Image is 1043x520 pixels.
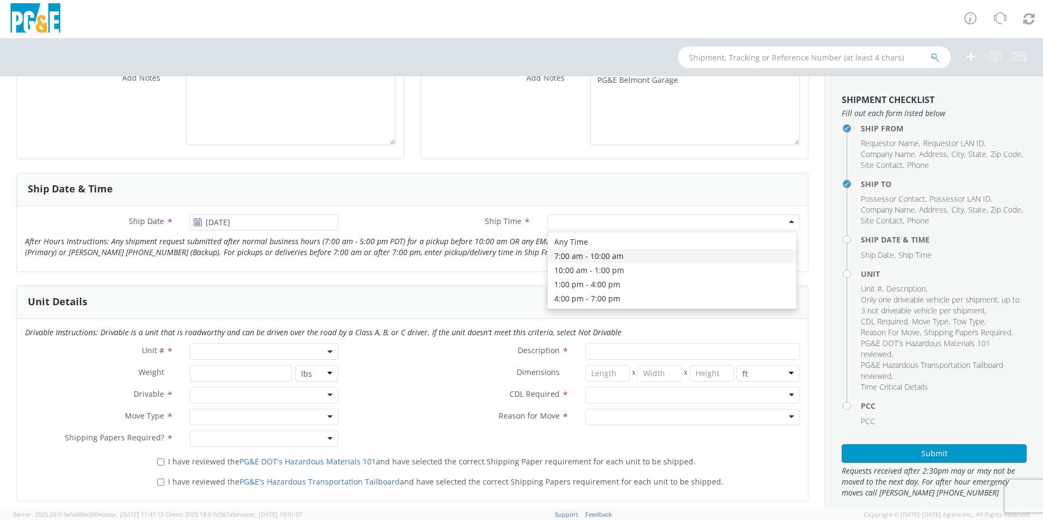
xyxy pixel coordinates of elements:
[951,204,964,215] span: City
[861,215,903,226] span: Site Contact
[861,360,1003,381] span: PG&E Hazardous Transportation Tailboard reviewed
[861,149,916,160] li: ,
[951,149,964,159] span: City
[842,465,1027,498] span: Requests received after 2:30pm may or may not be moved to the next day. For after hour emergency ...
[236,510,302,518] span: master, [DATE] 10:01:07
[861,160,903,170] span: Site Contact
[861,138,919,148] span: Requestor Name
[991,204,1021,215] span: Zip Code
[861,235,1027,244] h4: Ship Date & Time
[861,327,920,337] span: Reason For Move
[968,204,986,215] span: State
[968,149,988,160] li: ,
[168,456,696,467] span: I have reviewed the and have selected the correct Shipping Paper requirement for each unit to be ...
[886,283,927,294] li: ,
[991,204,1023,215] li: ,
[485,216,521,226] span: Ship Time
[142,345,164,355] span: Unit #
[168,476,723,487] span: I have reviewed the and have selected the correct Shipping Papers requirement for each unit to be...
[65,432,164,443] span: Shipping Papers Required?
[28,184,113,195] h3: Ship Date & Time
[842,108,1027,119] span: Fill out each form listed below
[912,316,949,326] span: Move Type
[886,283,926,294] span: Description
[842,444,1027,463] button: Submit
[122,72,160,83] span: Add Notes
[861,270,1027,278] h4: Unit
[912,316,950,327] li: ,
[919,149,947,159] span: Address
[8,3,63,35] img: pge-logo-06675f144f4cfa6a6814.png
[861,382,928,392] span: Time Critical Details
[907,215,929,226] span: Phone
[951,149,966,160] li: ,
[239,476,400,487] a: PG&E's Hazardous Transportation Tailboard
[548,235,796,249] div: Any Time
[968,149,986,159] span: State
[861,160,904,171] li: ,
[28,297,87,307] h3: Unit Details
[134,389,164,399] span: Drivable
[861,204,916,215] li: ,
[861,316,909,327] li: ,
[518,345,560,355] span: Description
[861,194,927,204] li: ,
[930,194,991,204] span: Possessor LAN ID
[861,149,915,159] span: Company Name
[842,94,934,106] strong: Shipment Checklist
[165,510,302,518] span: Client: 2025.18.0-fd567a5
[861,316,908,326] span: CDL Required
[861,250,896,261] li: ,
[923,138,984,148] span: Requestor LAN ID
[157,458,164,465] input: I have reviewed thePG&E DOT's Hazardous Materials 101and have selected the correct Shipping Paper...
[548,292,796,306] div: 4:00 pm - 7:00 pm
[682,365,690,382] span: X
[139,367,164,377] span: Weight
[585,365,630,382] input: Length
[690,365,734,382] input: Height
[919,149,949,160] li: ,
[125,410,164,421] span: Move Type
[861,338,990,359] span: PG&E DOT's Hazardous Materials 101 reviewed
[861,180,1027,188] h4: Ship To
[25,327,621,337] i: Drivable Instructions: Drivable is a unit that is roadworthy and can be driven over the road by a...
[25,236,773,257] i: After Hours Instructions: Any shipment request submitted after normal business hours (7:00 am - 5...
[157,479,164,486] input: I have reviewed thePG&E's Hazardous Transportation Tailboardand have selected the correct Shippin...
[861,250,894,260] span: Ship Date
[861,138,920,149] li: ,
[861,416,875,426] span: PCC
[517,367,560,377] span: Dimensions
[239,456,376,467] a: PG&E DOT's Hazardous Materials 101
[923,138,986,149] li: ,
[861,338,1024,360] li: ,
[499,410,560,421] span: Reason for Move
[898,250,932,260] span: Ship Time
[861,327,921,338] li: ,
[930,194,992,204] li: ,
[630,365,638,382] span: X
[861,360,1024,382] li: ,
[861,204,915,215] span: Company Name
[129,216,164,226] span: Ship Date
[678,46,951,68] input: Shipment, Tracking or Reference Number (at least 4 chars)
[861,294,1024,316] li: ,
[861,294,1020,316] span: Only one driveable vehicle per shipment, up to 3 not driveable vehicle per shipment
[907,160,929,170] span: Phone
[924,327,1013,338] li: ,
[526,72,565,83] span: Add Notes
[585,510,612,518] a: Feedback
[953,316,985,326] span: Tow Type
[919,204,949,215] li: ,
[924,327,1011,337] span: Shipping Papers Required
[991,149,1021,159] span: Zip Code
[968,204,988,215] li: ,
[555,510,578,518] a: Support
[509,389,560,399] span: CDL Required
[861,194,925,204] span: Possessor Contact
[861,124,1027,132] h4: Ship From
[13,510,164,518] span: Server: 2025.20.0-5efa686e39f
[548,263,796,277] div: 10:00 am - 1:00 pm
[861,283,884,294] li: ,
[951,204,966,215] li: ,
[861,283,882,294] span: Unit #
